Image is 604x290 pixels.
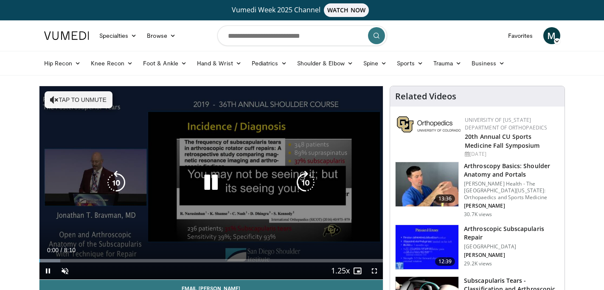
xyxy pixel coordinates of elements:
div: Progress Bar [39,259,383,262]
span: 13:36 [435,194,455,203]
button: Playback Rate [332,262,349,279]
a: Hip Recon [39,55,86,72]
img: 9534a039-0eaa-4167-96cf-d5be049a70d8.150x105_q85_crop-smart_upscale.jpg [396,162,458,206]
img: 355603a8-37da-49b6-856f-e00d7e9307d3.png.150x105_q85_autocrop_double_scale_upscale_version-0.2.png [397,116,461,132]
span: 12:39 [435,257,455,266]
a: Hand & Wrist [192,55,247,72]
h3: Arthroscopic Subscapularis Repair [464,225,559,242]
button: Enable picture-in-picture mode [349,262,366,279]
a: Foot & Ankle [138,55,192,72]
a: Favorites [503,27,538,44]
input: Search topics, interventions [217,25,387,46]
a: Shoulder & Elbow [292,55,358,72]
p: [PERSON_NAME] [464,252,559,259]
a: Sports [392,55,428,72]
a: Trauma [428,55,467,72]
button: Fullscreen [366,262,383,279]
video-js: Video Player [39,86,383,280]
p: [GEOGRAPHIC_DATA] [464,243,559,250]
p: [PERSON_NAME] [464,203,559,209]
span: / [61,247,62,253]
a: Pediatrics [247,55,292,72]
a: 13:36 Arthroscopy Basics: Shoulder Anatomy and Portals [PERSON_NAME] Health - The [GEOGRAPHIC_DAT... [395,162,559,218]
a: Browse [142,27,181,44]
img: VuMedi Logo [44,31,89,40]
span: WATCH NOW [324,3,369,17]
p: 30.7K views [464,211,492,218]
a: University of [US_STATE] Department of Orthopaedics [465,116,547,131]
a: Business [466,55,510,72]
a: Spine [358,55,392,72]
p: [PERSON_NAME] Health - The [GEOGRAPHIC_DATA][US_STATE]: Orthopaedics and Sports Medicine [464,180,559,201]
h4: Related Videos [395,91,456,101]
a: M [543,27,560,44]
a: 12:39 Arthroscopic Subscapularis Repair [GEOGRAPHIC_DATA] [PERSON_NAME] 29.2K views [395,225,559,270]
span: 8:10 [64,247,76,253]
button: Pause [39,262,56,279]
button: Tap to unmute [45,91,112,108]
a: Vumedi Week 2025 ChannelWATCH NOW [45,3,559,17]
img: 38496_0000_3.png.150x105_q85_crop-smart_upscale.jpg [396,225,458,269]
a: Knee Recon [86,55,138,72]
h3: Arthroscopy Basics: Shoulder Anatomy and Portals [464,162,559,179]
a: Specialties [94,27,142,44]
div: [DATE] [465,150,558,158]
a: 20th Annual CU Sports Medicine Fall Symposium [465,132,539,149]
span: 0:00 [47,247,59,253]
p: 29.2K views [464,260,492,267]
button: Unmute [56,262,73,279]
